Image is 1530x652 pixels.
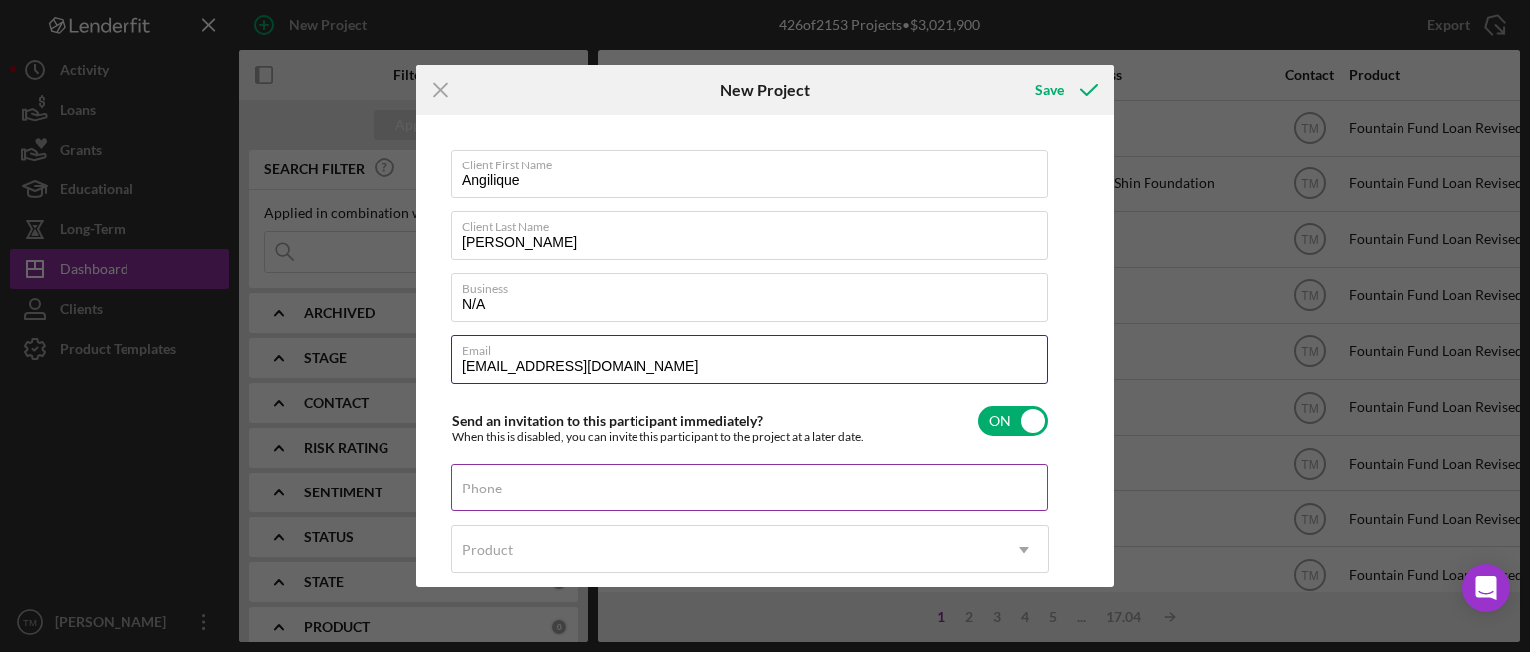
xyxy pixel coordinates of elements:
[1462,564,1510,612] div: Open Intercom Messenger
[452,430,864,444] div: When this is disabled, you can invite this participant to the project at a later date.
[462,151,1048,172] label: Client First Name
[462,274,1048,296] label: Business
[462,336,1048,358] label: Email
[462,481,502,496] label: Phone
[462,542,513,558] div: Product
[720,81,810,99] h6: New Project
[1015,70,1114,110] button: Save
[452,412,763,429] label: Send an invitation to this participant immediately?
[1035,70,1064,110] div: Save
[462,212,1048,234] label: Client Last Name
